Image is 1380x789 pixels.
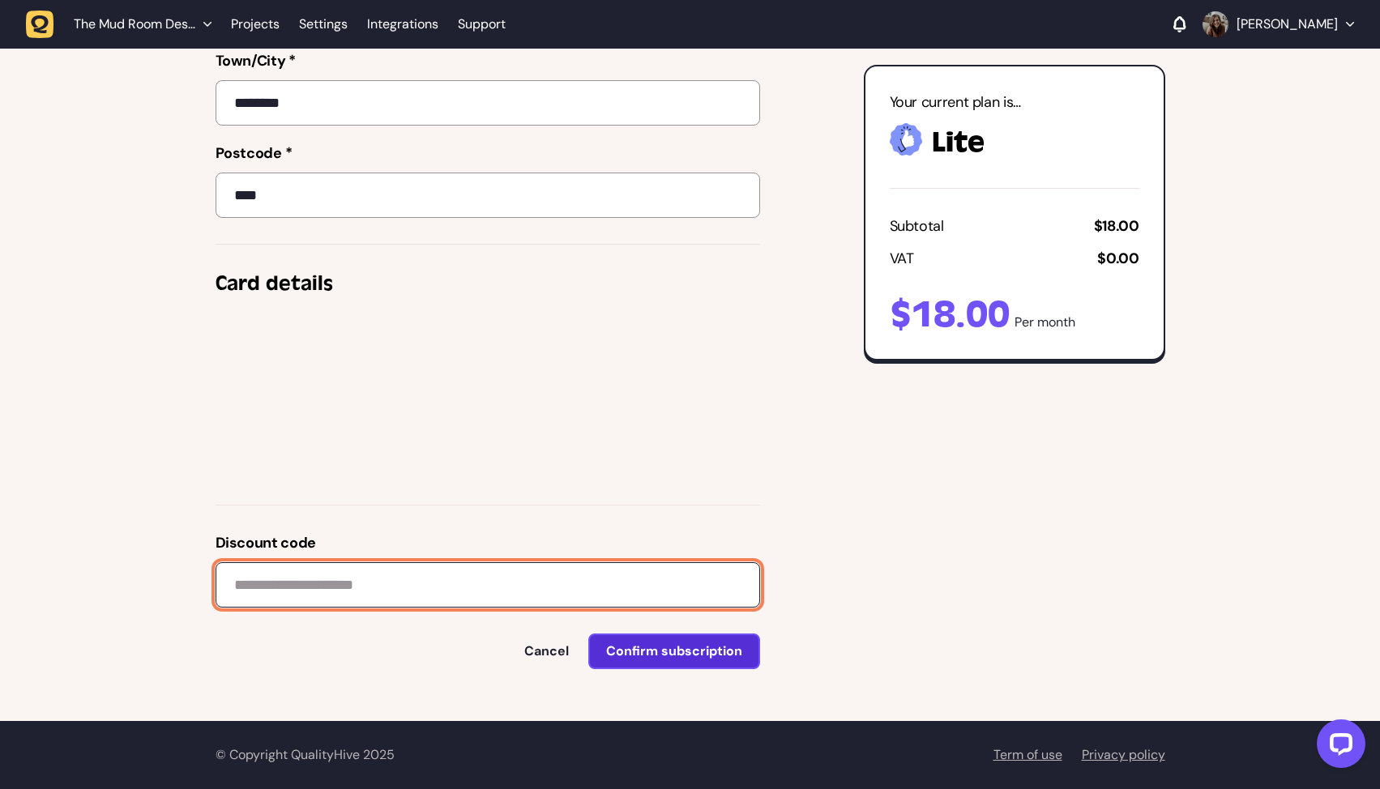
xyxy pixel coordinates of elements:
span: The Mud Room Design Studio [74,16,195,32]
iframe: LiveChat chat widget [1304,713,1372,781]
a: Projects [231,10,280,39]
a: Support [458,16,506,32]
span: VAT [890,247,914,270]
img: Lite [890,123,922,156]
span: Confirm subscription [606,642,742,659]
span: Town/City [216,51,286,70]
button: [PERSON_NAME] [1203,11,1354,37]
span: Your current plan is… [890,92,1021,112]
a: Settings [299,10,348,39]
span: Postcode [216,143,282,163]
button: The Mud Room Design Studio [26,10,221,39]
h4: Card details [216,271,760,296]
span: $0.00 [1097,247,1139,270]
span: Discount code [216,533,316,552]
span: Subtotal [890,215,944,237]
iframe: Secure payment input frame [212,326,763,482]
span: © Copyright QualityHive 2025 [216,746,395,763]
h3: Lite [932,123,985,162]
h5: $18.00 [890,296,1139,335]
img: Kate Britton [1203,11,1228,37]
p: [PERSON_NAME] [1237,16,1338,32]
span: Cancel [524,642,569,659]
span: $18.00 [1094,215,1139,237]
a: Privacy policy [1082,746,1165,763]
a: Integrations [367,10,438,39]
button: Cancel [508,635,585,667]
a: Term of use [993,746,1062,763]
button: Confirm subscription [588,633,760,669]
span: Per month [1015,313,1075,331]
